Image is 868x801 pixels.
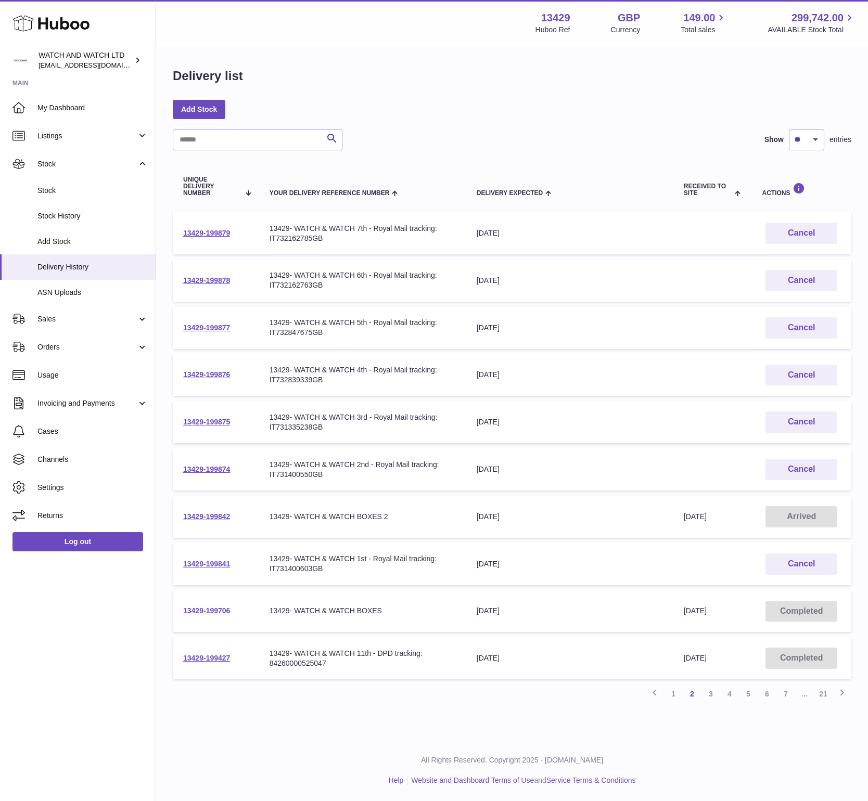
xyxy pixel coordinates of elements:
button: Cancel [765,553,837,575]
a: 13429-199706 [183,606,230,615]
div: Actions [762,183,841,197]
button: Cancel [765,317,837,339]
strong: GBP [618,11,640,25]
span: [DATE] [684,606,707,615]
span: 149.00 [683,11,715,25]
a: 13429-199427 [183,654,230,662]
a: 6 [758,684,776,703]
strong: 13429 [541,11,570,25]
a: 21 [814,684,833,703]
div: [DATE] [477,653,663,663]
span: 299,742.00 [792,11,844,25]
p: All Rights Reserved. Copyright 2025 - [DOMAIN_NAME] [164,755,860,765]
div: [DATE] [477,606,663,616]
button: Cancel [765,411,837,433]
span: Received to Site [684,183,732,197]
div: [DATE] [477,228,663,238]
div: [DATE] [477,559,663,569]
div: 13429- WATCH & WATCH 1st - Royal Mail tracking: IT731400603GB [270,554,456,574]
span: [DATE] [684,654,707,662]
span: Orders [37,342,137,352]
span: Cases [37,427,148,436]
span: Returns [37,511,148,521]
div: [DATE] [477,417,663,427]
span: [DATE] [684,512,707,521]
a: 13429-199879 [183,229,230,237]
a: 13429-199874 [183,465,230,473]
div: 13429- WATCH & WATCH BOXES [270,606,456,616]
a: 13429-199876 [183,370,230,379]
span: Delivery History [37,262,148,272]
div: 13429- WATCH & WATCH BOXES 2 [270,512,456,522]
a: 13429-199841 [183,560,230,568]
span: entries [829,135,851,145]
div: [DATE] [477,323,663,333]
a: 2 [683,684,701,703]
span: Your Delivery Reference Number [270,190,390,197]
div: [DATE] [477,512,663,522]
span: [EMAIL_ADDRESS][DOMAIN_NAME] [39,61,153,69]
div: [DATE] [477,464,663,474]
a: Help [389,776,404,784]
div: 13429- WATCH & WATCH 5th - Royal Mail tracking: IT732847675GB [270,318,456,338]
button: Cancel [765,365,837,386]
a: 3 [701,684,720,703]
h1: Delivery list [173,68,243,84]
label: Show [764,135,784,145]
a: Log out [12,532,143,551]
a: 13429-199878 [183,276,230,285]
div: WATCH AND WATCH LTD [39,50,132,70]
button: Cancel [765,459,837,480]
a: 13429-199875 [183,418,230,426]
a: 1 [664,684,683,703]
div: 13429- WATCH & WATCH 7th - Royal Mail tracking: IT732162785GB [270,224,456,243]
span: Unique Delivery Number [183,176,239,197]
div: 13429- WATCH & WATCH 6th - Royal Mail tracking: IT732162763GB [270,270,456,290]
a: 5 [739,684,758,703]
div: Huboo Ref [535,25,570,35]
div: 13429- WATCH & WATCH 4th - Royal Mail tracking: IT732839339GB [270,365,456,385]
span: AVAILABLE Stock Total [768,25,856,35]
div: [DATE] [477,370,663,380]
span: My Dashboard [37,103,148,113]
span: Add Stock [37,237,148,247]
li: and [407,776,635,785]
span: Usage [37,370,148,380]
span: Listings [37,131,137,141]
div: 13429- WATCH & WATCH 2nd - Royal Mail tracking: IT731400550GB [270,460,456,480]
span: Settings [37,483,148,493]
span: Stock [37,186,148,196]
span: Total sales [681,25,727,35]
a: 13429-199877 [183,324,230,332]
span: Stock History [37,211,148,221]
span: ... [795,684,814,703]
span: Stock [37,159,137,169]
div: [DATE] [477,276,663,286]
span: Invoicing and Payments [37,398,137,408]
a: 7 [776,684,795,703]
a: 149.00 Total sales [681,11,727,35]
div: Currency [611,25,641,35]
a: 299,742.00 AVAILABLE Stock Total [768,11,856,35]
span: Delivery Expected [477,190,543,197]
span: Channels [37,455,148,464]
button: Cancel [765,270,837,291]
a: 4 [720,684,739,703]
div: 13429- WATCH & WATCH 11th - DPD tracking: 84260000525047 [270,649,456,668]
button: Cancel [765,223,837,244]
a: Add Stock [173,100,225,119]
span: Sales [37,314,137,324]
a: 13429-199842 [183,512,230,521]
span: ASN Uploads [37,288,148,298]
div: 13429- WATCH & WATCH 3rd - Royal Mail tracking: IT731335238GB [270,412,456,432]
img: baris@watchandwatch.co.uk [12,53,28,68]
a: Website and Dashboard Terms of Use [411,776,534,784]
a: Service Terms & Conditions [546,776,636,784]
